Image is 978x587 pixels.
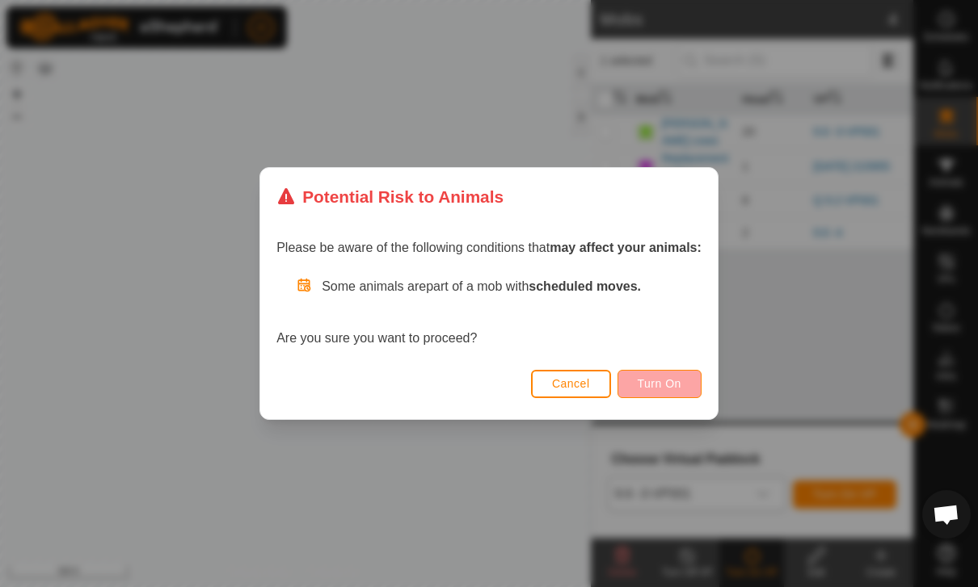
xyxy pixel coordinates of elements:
strong: scheduled moves. [529,279,641,293]
span: Turn On [638,377,681,390]
div: Are you sure you want to proceed? [276,277,702,348]
p: Some animals are [322,277,702,296]
span: Cancel [552,377,590,390]
button: Cancel [531,370,611,398]
button: Turn On [618,370,702,398]
strong: may affect your animals: [550,241,702,254]
span: Please be aware of the following conditions that [276,241,702,254]
div: Potential Risk to Animals [276,184,504,209]
span: part of a mob with [426,279,641,293]
a: Open chat [922,490,971,539]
